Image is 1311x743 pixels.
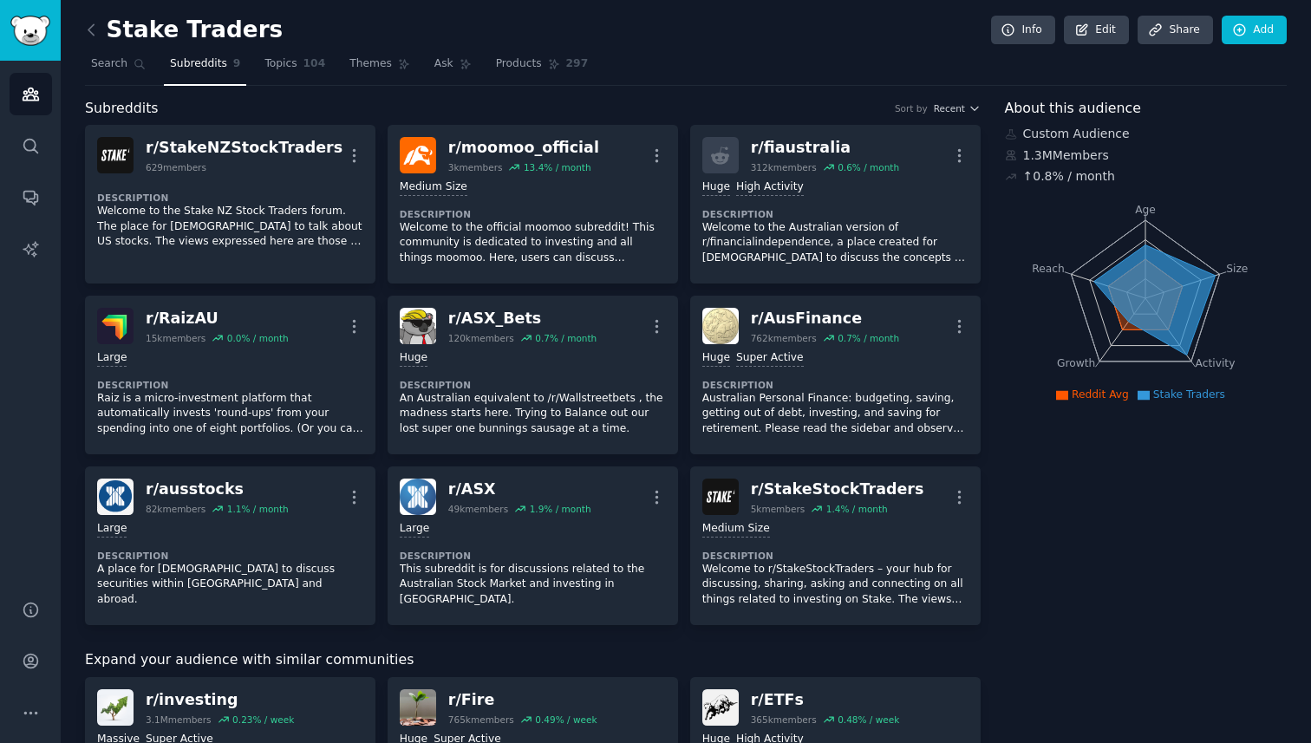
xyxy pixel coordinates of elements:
[428,50,478,86] a: Ask
[264,56,297,72] span: Topics
[400,391,666,437] p: An Australian equivalent to /r/Wallstreetbets , the madness starts here. Trying to Balance out ou...
[97,192,363,204] dt: Description
[1005,98,1141,120] span: About this audience
[146,308,289,329] div: r/ RaizAU
[146,689,294,711] div: r/ investing
[388,125,678,284] a: moomoo_officialr/moomoo_official3kmembers13.4% / monthMedium SizeDescriptionWelcome to the offici...
[838,161,899,173] div: 0.6 % / month
[838,332,899,344] div: 0.7 % / month
[702,308,739,344] img: AusFinance
[702,689,739,726] img: ETFs
[85,98,159,120] span: Subreddits
[434,56,453,72] span: Ask
[736,350,804,367] div: Super Active
[146,714,212,726] div: 3.1M members
[690,125,981,284] a: r/fiaustralia312kmembers0.6% / monthHugeHigh ActivityDescriptionWelcome to the Australian version...
[85,125,375,284] a: StakeNZStockTradersr/StakeNZStockTraders629membersDescriptionWelcome to the Stake NZ Stock Trader...
[751,479,924,500] div: r/ StakeStockTraders
[400,308,436,344] img: ASX_Bets
[690,466,981,625] a: StakeStockTradersr/StakeStockTraders5kmembers1.4% / monthMedium SizeDescriptionWelcome to r/Stake...
[164,50,246,86] a: Subreddits9
[524,161,591,173] div: 13.4 % / month
[400,179,467,196] div: Medium Size
[690,296,981,454] a: AusFinancer/AusFinance762kmembers0.7% / monthHugeSuper ActiveDescriptionAustralian Personal Finan...
[702,521,770,538] div: Medium Size
[1057,357,1095,369] tspan: Growth
[388,466,678,625] a: ASXr/ASX49kmembers1.9% / monthLargeDescriptionThis subreddit is for discussions related to the Au...
[400,350,427,367] div: Huge
[702,350,730,367] div: Huge
[97,204,363,250] p: Welcome to the Stake NZ Stock Traders forum. The place for [DEMOGRAPHIC_DATA] to talk about US st...
[1005,147,1288,165] div: 1.3M Members
[448,503,508,515] div: 49k members
[1195,357,1235,369] tspan: Activity
[1138,16,1212,45] a: Share
[751,714,817,726] div: 365k members
[349,56,392,72] span: Themes
[303,56,326,72] span: 104
[170,56,227,72] span: Subreddits
[97,550,363,562] dt: Description
[448,161,503,173] div: 3k members
[343,50,416,86] a: Themes
[146,332,205,344] div: 15k members
[146,137,342,159] div: r/ StakeNZStockTraders
[751,137,899,159] div: r/ fiaustralia
[232,714,294,726] div: 0.23 % / week
[400,562,666,608] p: This subreddit is for discussions related to the Australian Stock Market and investing in [GEOGRA...
[97,521,127,538] div: Large
[934,102,981,114] button: Recent
[751,308,899,329] div: r/ AusFinance
[751,161,817,173] div: 312k members
[838,714,899,726] div: 0.48 % / week
[400,689,436,726] img: Fire
[826,503,888,515] div: 1.4 % / month
[702,220,969,266] p: Welcome to the Australian version of r/financialindependence, a place created for [DEMOGRAPHIC_DA...
[1153,388,1225,401] span: Stake Traders
[490,50,594,86] a: Products297
[530,503,591,515] div: 1.9 % / month
[448,332,514,344] div: 120k members
[85,50,152,86] a: Search
[702,208,969,220] dt: Description
[227,503,289,515] div: 1.1 % / month
[85,296,375,454] a: RaizAUr/RaizAU15kmembers0.0% / monthLargeDescriptionRaiz is a micro-investment platform that auto...
[1005,125,1288,143] div: Custom Audience
[400,220,666,266] p: Welcome to the official moomoo subreddit! This community is dedicated to investing and all things...
[736,179,804,196] div: High Activity
[702,379,969,391] dt: Description
[97,479,134,515] img: ausstocks
[702,550,969,562] dt: Description
[400,521,429,538] div: Large
[146,503,205,515] div: 82k members
[400,479,436,515] img: ASX
[85,16,283,44] h2: Stake Traders
[400,550,666,562] dt: Description
[400,208,666,220] dt: Description
[702,562,969,608] p: Welcome to r/StakeStockTraders – your hub for discussing, sharing, asking and connecting on all t...
[146,479,289,500] div: r/ ausstocks
[895,102,928,114] div: Sort by
[227,332,289,344] div: 0.0 % / month
[233,56,241,72] span: 9
[535,332,597,344] div: 0.7 % / month
[1023,167,1115,186] div: ↑ 0.8 % / month
[1222,16,1287,45] a: Add
[1135,204,1156,216] tspan: Age
[535,714,597,726] div: 0.49 % / week
[1226,262,1248,274] tspan: Size
[991,16,1055,45] a: Info
[496,56,542,72] span: Products
[400,137,436,173] img: moomoo_official
[448,689,597,711] div: r/ Fire
[702,479,739,515] img: StakeStockTraders
[751,332,817,344] div: 762k members
[1032,262,1065,274] tspan: Reach
[702,179,730,196] div: Huge
[85,649,414,671] span: Expand your audience with similar communities
[97,308,134,344] img: RaizAU
[97,562,363,608] p: A place for [DEMOGRAPHIC_DATA] to discuss securities within [GEOGRAPHIC_DATA] and abroad.
[1072,388,1129,401] span: Reddit Avg
[566,56,589,72] span: 297
[91,56,127,72] span: Search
